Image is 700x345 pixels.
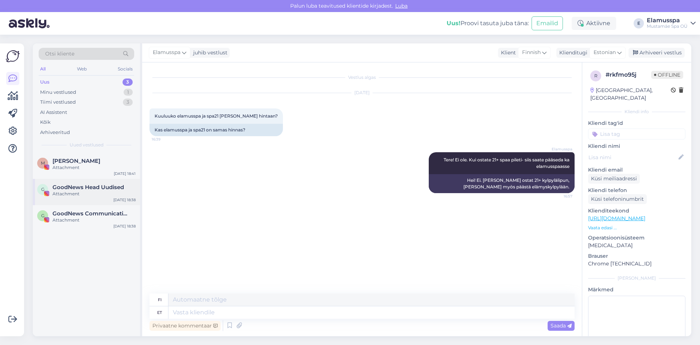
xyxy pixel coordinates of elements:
[158,294,162,306] div: fi
[545,146,572,152] span: Elamusspa
[588,194,647,204] div: Küsi telefoninumbrit
[190,49,227,57] div: juhib vestlust
[588,187,685,194] p: Kliendi telefon
[532,16,563,30] button: Emailid
[606,70,651,79] div: # rkfmo95j
[116,64,134,74] div: Socials
[588,108,685,115] div: Kliendi info
[588,119,685,127] p: Kliendi tag'id
[124,89,133,96] div: 1
[6,49,20,63] img: Askly Logo
[149,321,221,331] div: Privaatne kommentaar
[113,197,136,203] div: [DATE] 18:38
[45,50,74,58] span: Otsi kliente
[498,49,516,57] div: Klient
[40,89,76,96] div: Minu vestlused
[588,166,685,174] p: Kliendi email
[122,78,133,86] div: 3
[588,225,685,231] p: Vaata edasi ...
[588,234,685,242] p: Operatsioonisüsteem
[429,174,575,193] div: Hei! Ei. [PERSON_NAME] ostat 21+ kylpylälipun, [PERSON_NAME] myös päästä elämyskylpylään.
[647,18,688,23] div: Elamusspa
[629,48,685,58] div: Arhiveeri vestlus
[52,210,128,217] span: GoodNews Communication
[41,160,45,166] span: M
[588,275,685,281] div: [PERSON_NAME]
[155,113,278,119] span: Kuuluuko elamusspa ja spa21 [PERSON_NAME] hintaan?
[149,124,283,136] div: Kas elamusspa ja spa21 on samas hinnas?
[52,184,124,191] span: GoodNews Head Uudised
[634,18,644,28] div: E
[393,3,410,9] span: Luba
[572,17,616,30] div: Aktiivne
[551,322,572,329] span: Saada
[590,87,671,102] div: [GEOGRAPHIC_DATA], [GEOGRAPHIC_DATA]
[40,129,70,136] div: Arhiveeritud
[447,19,529,28] div: Proovi tasuta juba täna:
[588,215,645,222] a: [URL][DOMAIN_NAME]
[52,217,136,223] div: Attachment
[123,99,133,106] div: 3
[588,153,677,161] input: Lisa nimi
[113,223,136,229] div: [DATE] 18:38
[152,137,179,142] span: 16:39
[522,49,541,57] span: Finnish
[556,49,587,57] div: Klienditugi
[52,191,136,197] div: Attachment
[40,109,67,116] div: AI Assistent
[40,119,51,126] div: Kõik
[588,252,685,260] p: Brauser
[594,49,616,57] span: Estonian
[588,260,685,268] p: Chrome [TECHNICAL_ID]
[444,157,571,169] span: Tere! Ei ole. Kui ostate 21+ spaa pileti- siis saate pääseda ka elamusspaasse
[40,99,76,106] div: Tiimi vestlused
[41,213,44,218] span: G
[114,171,136,176] div: [DATE] 18:41
[40,78,50,86] div: Uus
[75,64,88,74] div: Web
[588,207,685,215] p: Klienditeekond
[594,73,598,78] span: r
[52,158,100,164] span: Monika Kuzmina
[588,242,685,249] p: [MEDICAL_DATA]
[447,20,460,27] b: Uus!
[149,89,575,96] div: [DATE]
[39,64,47,74] div: All
[157,306,162,319] div: et
[588,129,685,139] input: Lisa tag
[651,71,683,79] span: Offline
[41,187,44,192] span: G
[545,193,572,199] span: 16:57
[149,74,575,81] div: Vestlus algas
[588,286,685,294] p: Märkmed
[70,142,104,148] span: Uued vestlused
[588,142,685,150] p: Kliendi nimi
[52,164,136,171] div: Attachment
[647,18,696,29] a: ElamusspaMustamäe Spa OÜ
[153,49,180,57] span: Elamusspa
[588,174,640,184] div: Küsi meiliaadressi
[647,23,688,29] div: Mustamäe Spa OÜ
